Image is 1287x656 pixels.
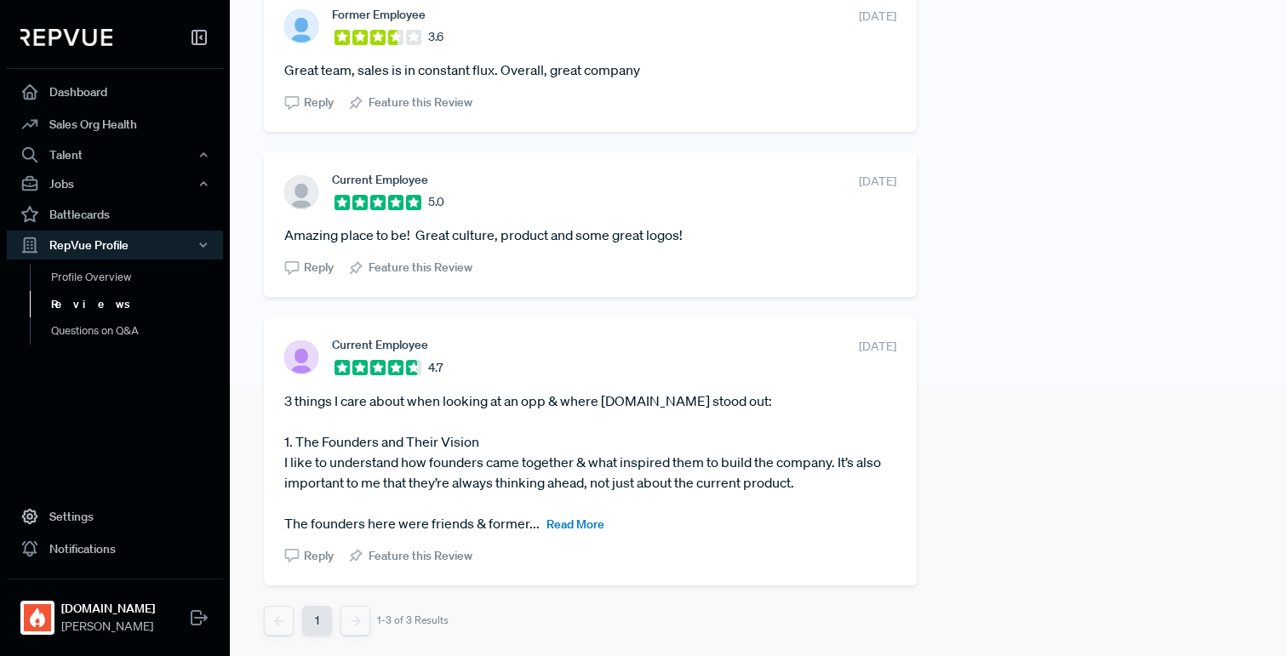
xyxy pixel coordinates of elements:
span: Feature this Review [369,94,472,111]
strong: [DOMAIN_NAME] [61,600,155,618]
span: Current Employee [332,173,428,186]
a: Battlecards [7,198,223,231]
span: Current Employee [332,338,428,351]
button: RepVue Profile [7,231,223,260]
span: Former Employee [332,8,426,21]
img: RepVue [20,29,112,46]
a: Reviews [30,290,246,317]
span: Reply [304,547,334,565]
a: Settings [7,500,223,533]
span: Feature this Review [369,547,472,565]
button: Talent [7,140,223,169]
span: [DATE] [859,338,896,356]
a: incident.io[DOMAIN_NAME][PERSON_NAME] [7,579,223,642]
button: 1 [302,606,332,636]
span: [PERSON_NAME] [61,618,155,636]
span: Feature this Review [369,259,472,277]
span: Read More [546,516,604,532]
span: [DATE] [859,173,896,191]
nav: pagination [264,606,917,636]
button: Jobs [7,169,223,198]
div: 1-3 of 3 Results [377,614,449,626]
span: Reply [304,94,334,111]
article: 3 things I care about when looking at an opp & where [DOMAIN_NAME] stood out: 1. The Founders and... [284,391,896,533]
span: 3.6 [428,28,443,46]
a: Notifications [7,533,223,565]
button: Previous [264,606,294,636]
span: Reply [304,259,334,277]
button: Next [340,606,370,636]
a: Sales Org Health [7,108,223,140]
a: Dashboard [7,76,223,108]
a: Profile Overview [30,264,246,291]
span: 4.7 [428,359,443,377]
article: Amazing place to be! Great culture, product and some great logos! [284,225,896,245]
article: Great team, sales is in constant flux. Overall, great company [284,60,896,80]
img: incident.io [24,604,51,631]
a: Questions on Q&A [30,317,246,345]
span: 5.0 [428,193,444,211]
span: [DATE] [859,8,896,26]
